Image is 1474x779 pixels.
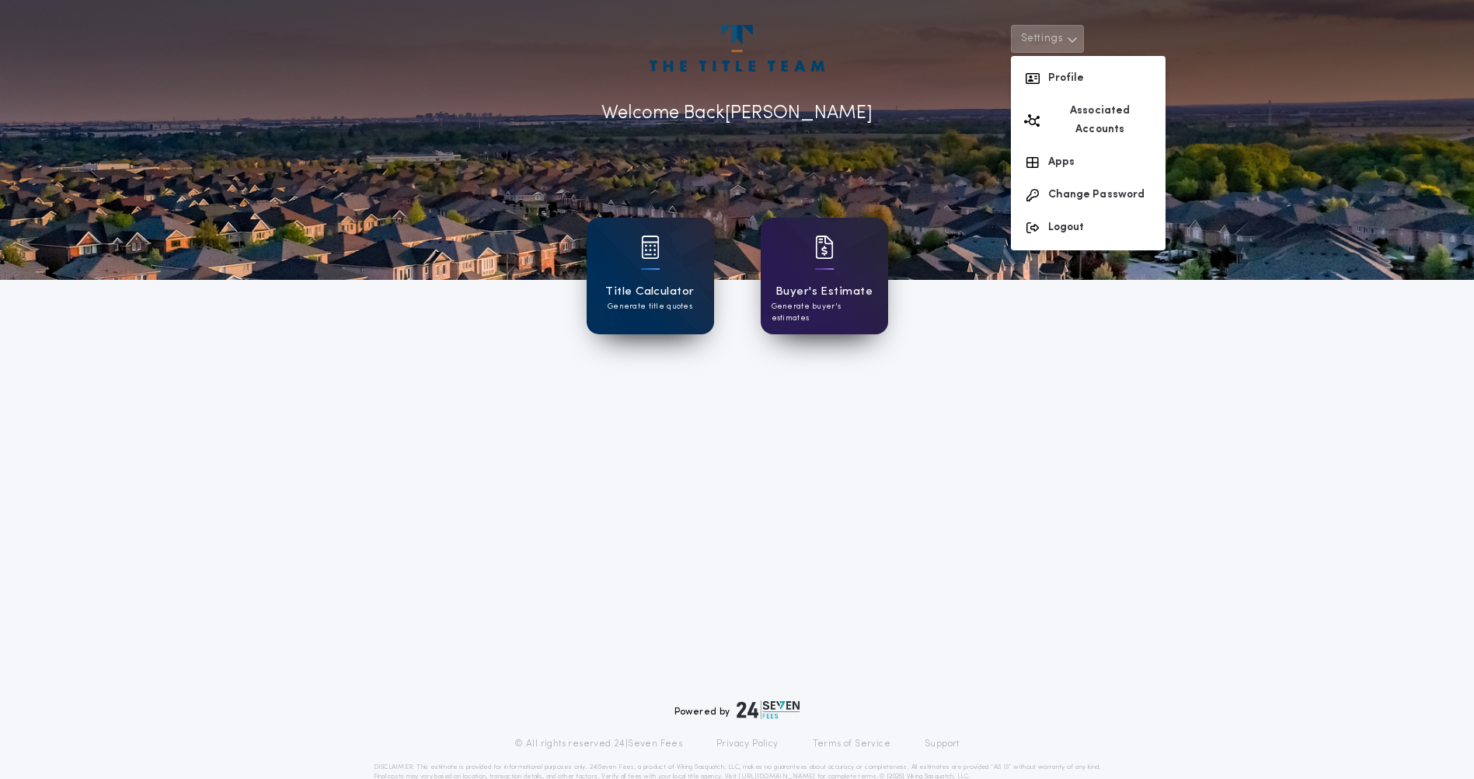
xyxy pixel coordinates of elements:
[1011,179,1166,211] button: Change Password
[514,738,682,750] p: © All rights reserved. 24|Seven Fees
[641,236,660,259] img: card icon
[772,301,877,324] p: Generate buyer's estimates
[813,738,890,750] a: Terms of Service
[587,218,714,334] a: card iconTitle CalculatorGenerate title quotes
[650,25,824,72] img: account-logo
[601,100,873,128] p: Welcome Back [PERSON_NAME]
[1011,25,1084,53] button: Settings
[1011,146,1166,179] button: Apps
[925,738,960,750] a: Support
[737,700,800,719] img: logo
[605,283,694,301] h1: Title Calculator
[1011,211,1166,244] button: Logout
[761,218,888,334] a: card iconBuyer's EstimateGenerate buyer's estimates
[1011,95,1166,146] button: Associated Accounts
[674,700,800,719] div: Powered by
[1011,56,1166,250] div: Settings
[716,738,779,750] a: Privacy Policy
[815,236,834,259] img: card icon
[775,283,873,301] h1: Buyer's Estimate
[1011,62,1166,95] button: Profile
[608,301,692,313] p: Generate title quotes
